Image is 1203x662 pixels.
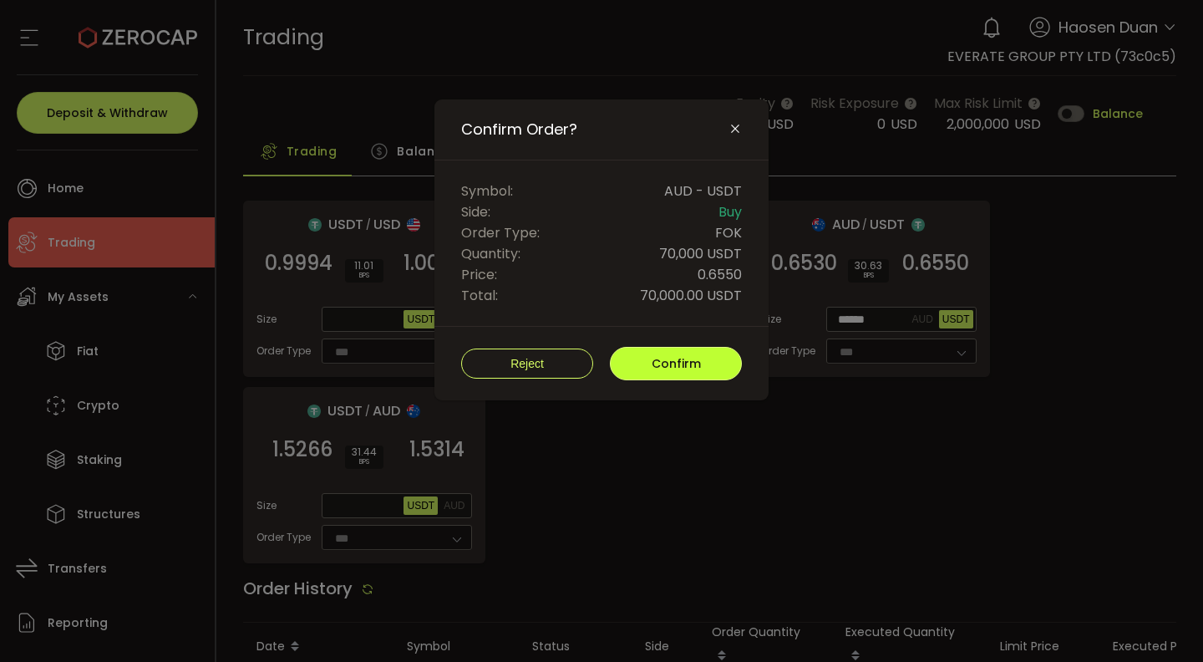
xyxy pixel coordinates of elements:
button: Confirm [610,347,742,380]
span: Price: [461,264,497,285]
span: Symbol: [461,181,513,201]
iframe: Chat Widget [1004,481,1203,662]
button: Reject [461,349,593,379]
span: 70,000 USDT [659,243,742,264]
span: Order Type: [461,222,540,243]
span: 70,000.00 USDT [640,285,742,306]
span: Reject [510,357,544,370]
span: Side: [461,201,490,222]
span: Buy [718,201,742,222]
span: Quantity: [461,243,520,264]
span: FOK [715,222,742,243]
div: Confirm Order? [434,99,769,400]
span: AUD - USDT [664,181,742,201]
span: 0.6550 [698,264,742,285]
span: Confirm [652,355,701,372]
span: Total: [461,285,498,306]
